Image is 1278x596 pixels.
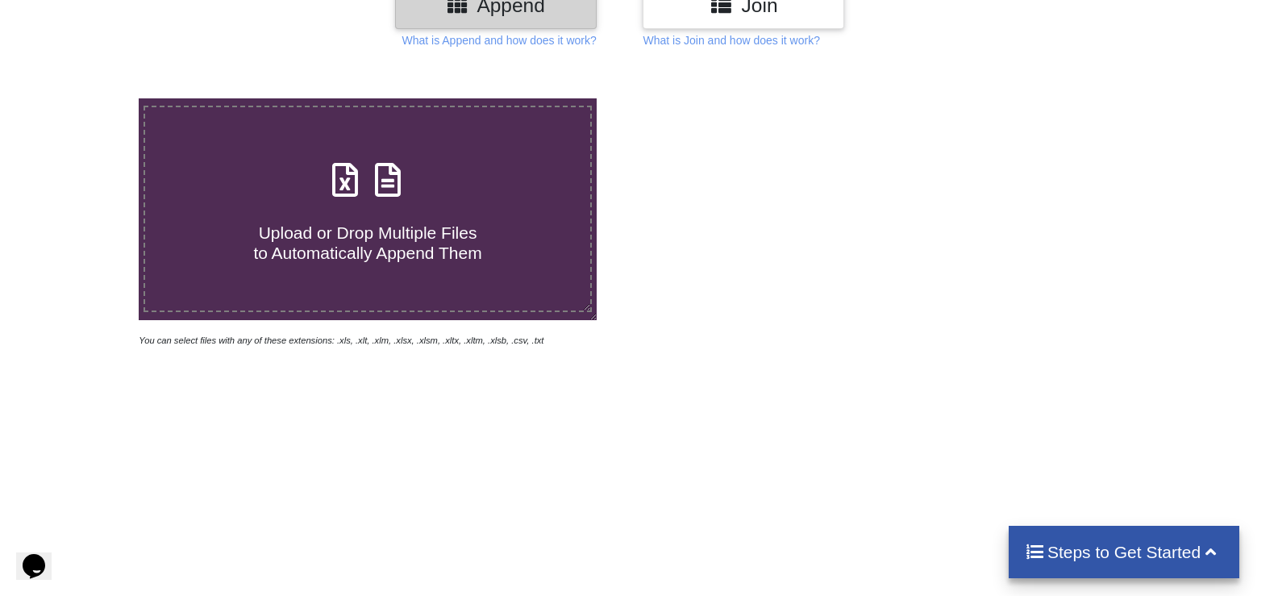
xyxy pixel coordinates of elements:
[253,223,481,262] span: Upload or Drop Multiple Files to Automatically Append Them
[16,531,68,580] iframe: chat widget
[1025,542,1224,562] h4: Steps to Get Started
[402,32,596,48] p: What is Append and how does it work?
[643,32,819,48] p: What is Join and how does it work?
[139,336,543,345] i: You can select files with any of these extensions: .xls, .xlt, .xlm, .xlsx, .xlsm, .xltx, .xltm, ...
